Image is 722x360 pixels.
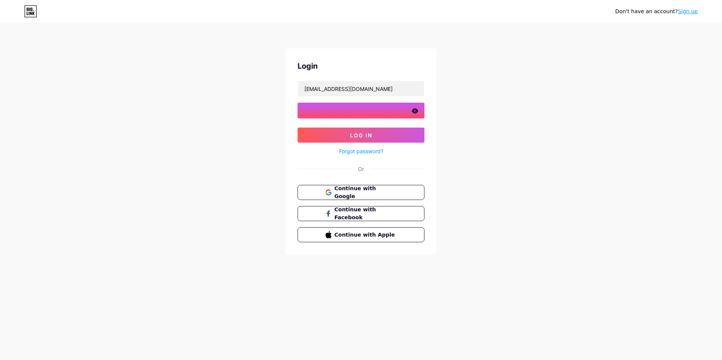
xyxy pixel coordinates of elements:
[298,206,424,221] button: Continue with Facebook
[335,185,397,200] span: Continue with Google
[358,165,364,173] div: Or
[298,81,424,96] input: Username
[615,8,698,15] div: Don't have an account?
[678,8,698,14] a: Sign up
[339,147,383,155] a: Forgot password?
[298,60,424,72] div: Login
[298,185,424,200] button: Continue with Google
[335,231,397,239] span: Continue with Apple
[298,128,424,143] button: Log In
[298,227,424,242] button: Continue with Apple
[335,206,397,222] span: Continue with Facebook
[350,132,372,138] span: Log In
